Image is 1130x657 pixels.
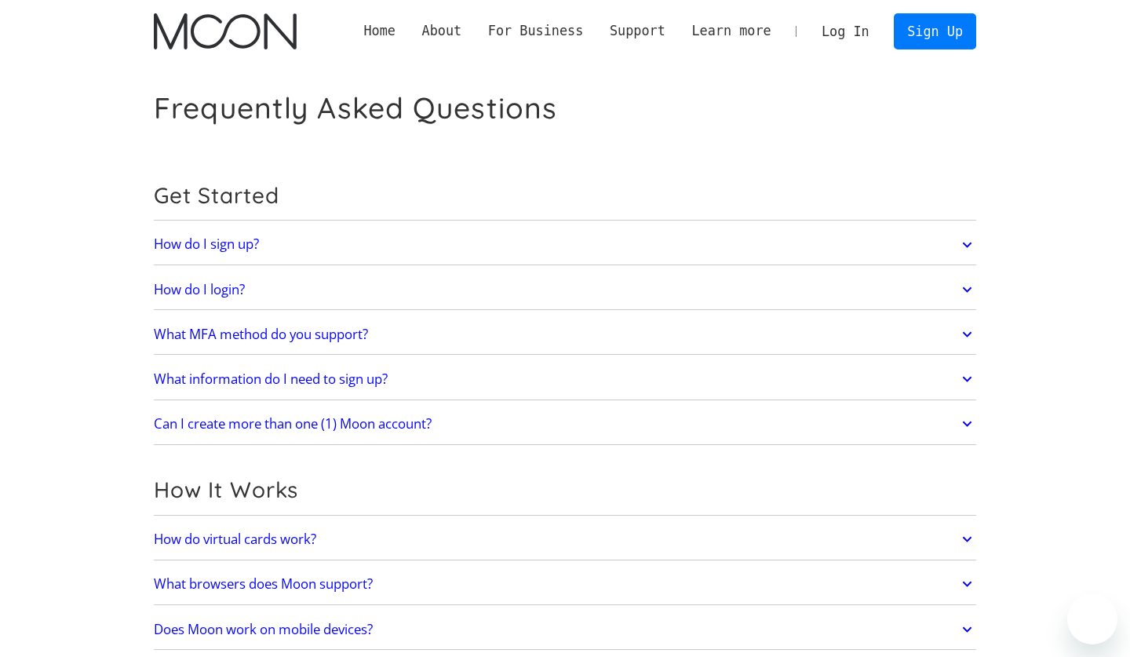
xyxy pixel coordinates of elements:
h2: How do virtual cards work? [154,531,316,547]
a: Does Moon work on mobile devices? [154,613,976,646]
h2: Can I create more than one (1) Moon account? [154,416,432,432]
a: Home [351,21,409,41]
h1: Frequently Asked Questions [154,90,557,126]
a: home [154,13,296,49]
a: Sign Up [894,13,975,49]
h2: How do I sign up? [154,236,259,252]
iframe: Button to launch messaging window [1067,594,1117,644]
a: Log In [808,14,882,49]
h2: How It Works [154,476,976,503]
a: How do virtual cards work? [154,523,976,556]
div: Support [596,21,678,41]
div: About [409,21,475,41]
div: For Business [488,21,583,41]
img: Moon Logo [154,13,296,49]
a: Can I create more than one (1) Moon account? [154,407,976,440]
a: How do I sign up? [154,228,976,261]
a: What MFA method do you support? [154,318,976,351]
a: What information do I need to sign up? [154,363,976,396]
h2: Get Started [154,182,976,209]
div: About [422,21,462,41]
h2: What MFA method do you support? [154,327,368,342]
div: For Business [475,21,596,41]
h2: How do I login? [154,282,245,297]
div: Learn more [691,21,771,41]
div: Learn more [679,21,785,41]
div: Support [610,21,665,41]
a: What browsers does Moon support? [154,568,976,600]
h2: What browsers does Moon support? [154,576,373,592]
a: How do I login? [154,273,976,306]
h2: What information do I need to sign up? [154,371,388,387]
h2: Does Moon work on mobile devices? [154,622,373,637]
